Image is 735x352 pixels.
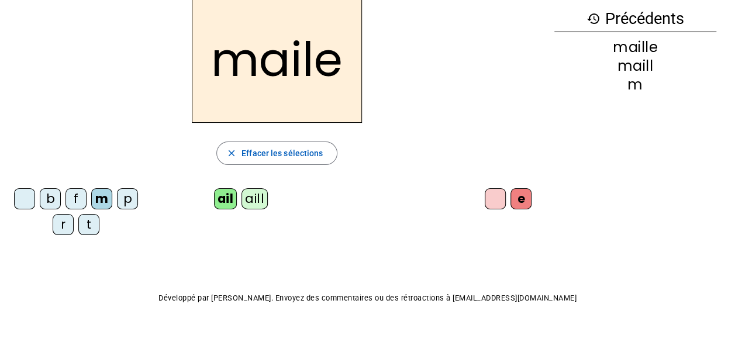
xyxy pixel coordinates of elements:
div: p [117,188,138,209]
div: ail [214,188,237,209]
div: b [40,188,61,209]
div: f [65,188,87,209]
h3: Précédents [554,6,717,32]
div: t [78,214,99,235]
mat-icon: history [586,12,601,26]
button: Effacer les sélections [216,142,337,165]
span: Effacer les sélections [241,146,323,160]
div: maille [554,40,717,54]
div: maill [554,59,717,73]
p: Développé par [PERSON_NAME]. Envoyez des commentaires ou des rétroactions à [EMAIL_ADDRESS][DOMAI... [9,291,726,305]
div: m [554,78,717,92]
div: m [91,188,112,209]
mat-icon: close [226,148,237,158]
div: r [53,214,74,235]
div: aill [241,188,268,209]
div: e [510,188,532,209]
